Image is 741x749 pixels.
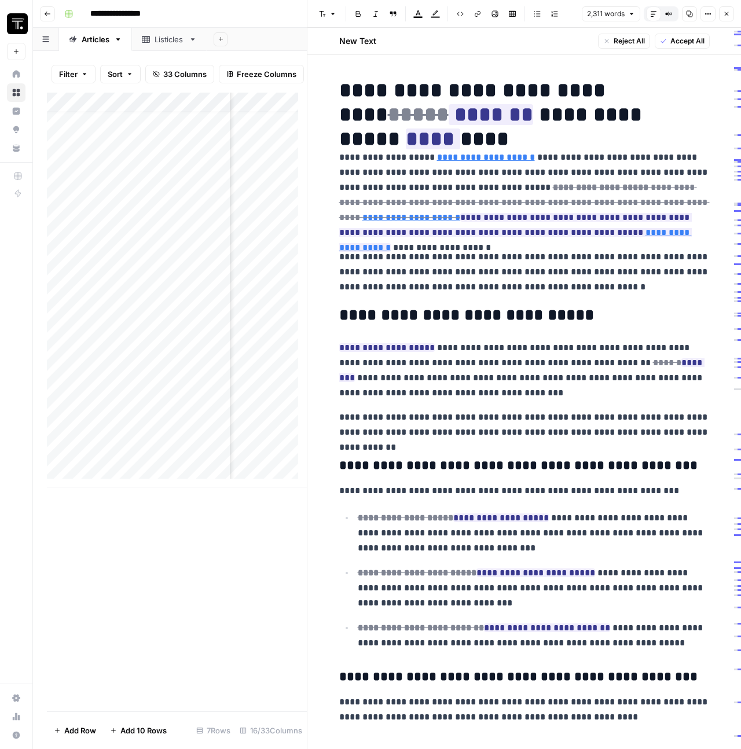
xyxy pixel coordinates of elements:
[145,65,214,83] button: 33 Columns
[163,68,207,80] span: 33 Columns
[120,725,167,736] span: Add 10 Rows
[59,28,132,51] a: Articles
[598,34,650,49] button: Reject All
[7,120,25,139] a: Opportunities
[582,6,640,21] button: 2,311 words
[192,721,235,740] div: 7 Rows
[7,689,25,707] a: Settings
[670,36,705,46] span: Accept All
[82,34,109,45] div: Articles
[7,707,25,726] a: Usage
[7,139,25,157] a: Your Data
[219,65,304,83] button: Freeze Columns
[64,725,96,736] span: Add Row
[7,83,25,102] a: Browse
[7,65,25,83] a: Home
[235,721,307,740] div: 16/33 Columns
[7,726,25,744] button: Help + Support
[59,68,78,80] span: Filter
[7,102,25,120] a: Insights
[339,35,376,47] h2: New Text
[132,28,207,51] a: Listicles
[47,721,103,740] button: Add Row
[655,34,710,49] button: Accept All
[587,9,625,19] span: 2,311 words
[108,68,123,80] span: Sort
[237,68,296,80] span: Freeze Columns
[7,13,28,34] img: Thoughtspot Logo
[7,9,25,38] button: Workspace: Thoughtspot
[614,36,645,46] span: Reject All
[52,65,96,83] button: Filter
[155,34,184,45] div: Listicles
[103,721,174,740] button: Add 10 Rows
[100,65,141,83] button: Sort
